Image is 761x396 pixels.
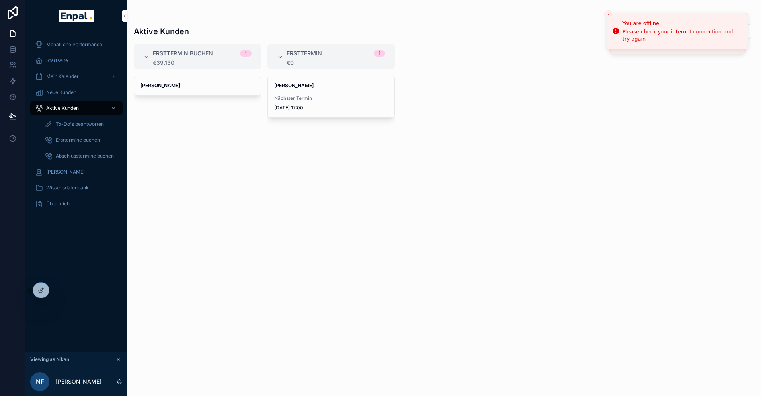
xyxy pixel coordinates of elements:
span: Nächster Termin [274,95,388,101]
strong: [PERSON_NAME] [140,82,180,88]
div: You are offline [622,20,741,27]
span: Ersttermine buchen [56,137,100,143]
strong: [PERSON_NAME] [274,82,314,88]
a: Ersttermine buchen [40,133,123,147]
span: Mein Kalender [46,73,79,80]
div: 1 [245,50,247,57]
a: Aktive Kunden [30,101,123,115]
div: Please check your internet connection and try again [622,28,741,43]
a: Abschlusstermine buchen [40,149,123,163]
h1: Aktive Kunden [134,26,189,37]
span: NF [36,377,44,386]
span: Abschlusstermine buchen [56,153,114,159]
div: 1 [379,50,380,57]
span: Neue Kunden [46,89,76,96]
span: To-Do's beantworten [56,121,104,127]
a: [PERSON_NAME]Nächster Termin[DATE] 17:00 [267,76,395,118]
span: Über mich [46,201,70,207]
a: Monatliche Performance [30,37,123,52]
span: Ersttermin buchen [153,49,213,57]
span: Aktive Kunden [46,105,79,111]
div: €39.130 [153,60,252,66]
span: [PERSON_NAME] [46,169,85,175]
a: Mein Kalender [30,69,123,84]
a: [PERSON_NAME] [134,76,261,96]
a: To-Do's beantworten [40,117,123,131]
a: Neue Kunden [30,85,123,99]
span: [DATE] 17:00 [274,105,388,111]
span: Monatliche Performance [46,41,102,48]
a: [PERSON_NAME] [30,165,123,179]
span: Wissensdatenbank [46,185,89,191]
div: €0 [287,60,385,66]
button: Close toast [604,10,612,18]
img: App logo [59,10,93,22]
span: Viewing as Nikan [30,356,69,363]
span: Startseite [46,57,68,64]
a: Startseite [30,53,123,68]
a: Wissensdatenbank [30,181,123,195]
a: Über mich [30,197,123,211]
p: [PERSON_NAME] [56,378,101,386]
span: Ersttermin [287,49,322,57]
div: scrollable content [25,32,127,221]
